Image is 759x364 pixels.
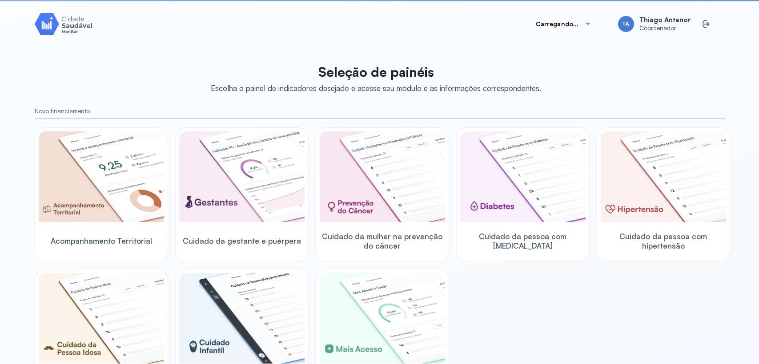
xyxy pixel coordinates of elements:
[179,273,305,364] img: child-development.png
[39,131,164,222] img: territorial-monitoring.png
[639,24,691,32] span: Coordenador
[622,20,629,28] span: TA
[639,16,691,24] span: Thiago Antenor
[601,232,726,251] span: Cuidado da pessoa com hipertensão
[51,236,152,245] span: Acompanhamento Territorial
[39,273,164,364] img: elderly.png
[183,236,301,245] span: Cuidado da gestante e puérpera
[35,11,92,36] img: Logotipo do produto Monitor
[179,131,305,222] img: pregnants.png
[320,232,445,251] span: Cuidado da mulher na prevenção do câncer
[525,15,602,33] button: Carregando...
[211,64,541,80] p: Seleção de painéis
[460,131,586,222] img: diabetics.png
[320,131,445,222] img: woman-cancer-prevention-care.png
[460,232,586,251] span: Cuidado da pessoa com [MEDICAL_DATA]
[211,83,541,93] div: Escolha o painel de indicadores desejado e acesse seu módulo e as informações correspondentes.
[35,107,725,115] small: Novo financiamento
[601,131,726,222] img: hypertension.png
[320,273,445,364] img: healthcare-greater-access.png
